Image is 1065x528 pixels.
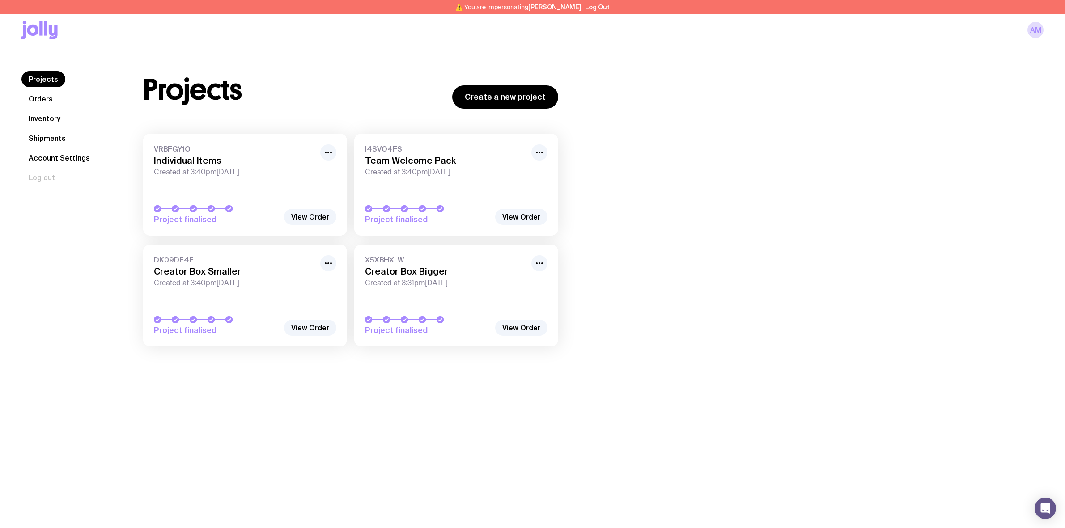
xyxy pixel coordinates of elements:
[154,214,279,225] span: Project finalised
[154,255,315,264] span: DK09DF4E
[452,85,558,109] a: Create a new project
[21,91,60,107] a: Orders
[365,279,526,287] span: Created at 3:31pm[DATE]
[21,150,97,166] a: Account Settings
[365,155,526,166] h3: Team Welcome Pack
[21,130,73,146] a: Shipments
[154,155,315,166] h3: Individual Items
[354,245,558,346] a: X5XBHXLWCreator Box BiggerCreated at 3:31pm[DATE]Project finalised
[21,110,68,127] a: Inventory
[154,279,315,287] span: Created at 3:40pm[DATE]
[495,320,547,336] a: View Order
[365,144,526,153] span: I4SVO4FS
[284,209,336,225] a: View Order
[365,168,526,177] span: Created at 3:40pm[DATE]
[365,214,490,225] span: Project finalised
[154,266,315,277] h3: Creator Box Smaller
[365,255,526,264] span: X5XBHXLW
[21,71,65,87] a: Projects
[365,266,526,277] h3: Creator Box Bigger
[154,325,279,336] span: Project finalised
[1035,498,1056,519] div: Open Intercom Messenger
[528,4,581,11] span: [PERSON_NAME]
[495,209,547,225] a: View Order
[284,320,336,336] a: View Order
[1027,22,1044,38] a: AM
[21,169,62,186] button: Log out
[154,144,315,153] span: VRBFGY1O
[365,325,490,336] span: Project finalised
[143,76,242,104] h1: Projects
[354,134,558,236] a: I4SVO4FSTeam Welcome PackCreated at 3:40pm[DATE]Project finalised
[143,245,347,346] a: DK09DF4ECreator Box SmallerCreated at 3:40pm[DATE]Project finalised
[143,134,347,236] a: VRBFGY1OIndividual ItemsCreated at 3:40pm[DATE]Project finalised
[585,4,610,11] button: Log Out
[154,168,315,177] span: Created at 3:40pm[DATE]
[455,4,581,11] span: ⚠️ You are impersonating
